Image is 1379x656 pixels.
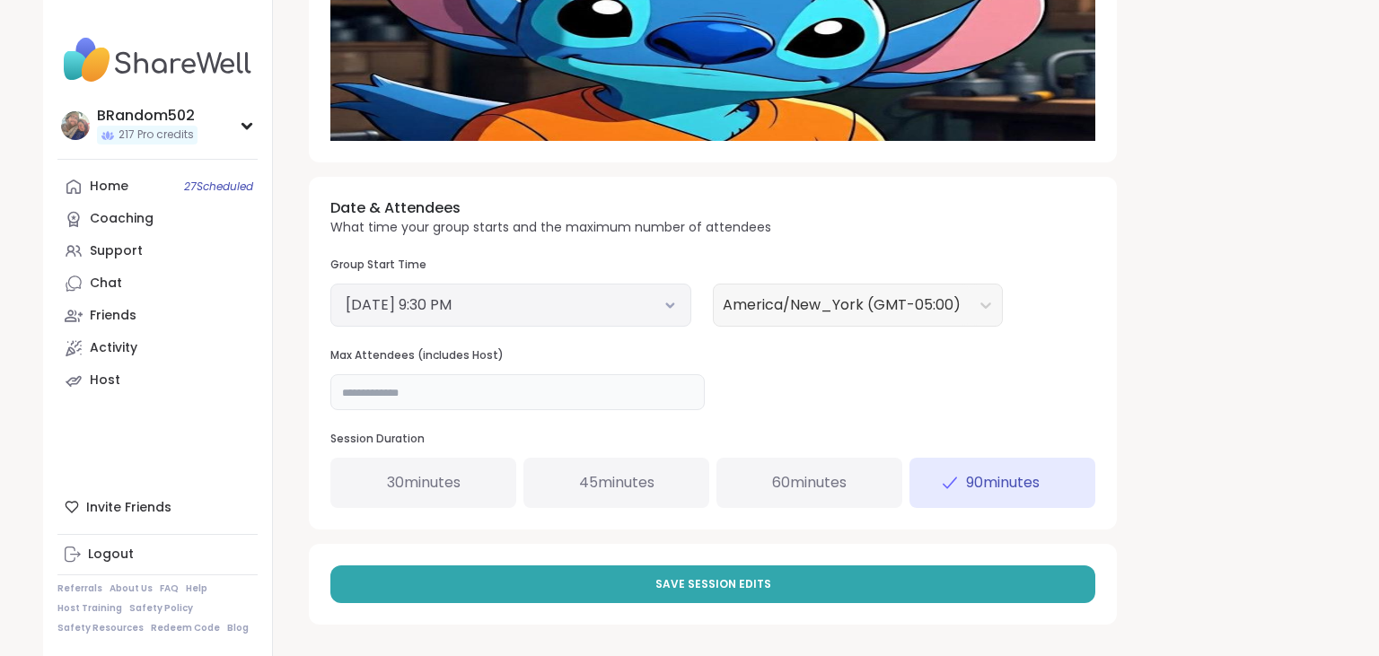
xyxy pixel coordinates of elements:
h3: Session Duration [330,432,1095,447]
div: Home [90,178,128,196]
img: BRandom502 [61,111,90,140]
a: Friends [57,300,258,332]
a: Help [186,582,207,595]
h3: Date & Attendees [330,198,771,218]
a: Coaching [57,203,258,235]
a: Referrals [57,582,102,595]
a: Chat [57,267,258,300]
div: Host [90,372,120,389]
span: Save Session Edits [655,576,771,592]
div: Logout [88,546,134,564]
span: 45 minutes [579,472,654,494]
div: Friends [90,307,136,325]
a: Blog [227,622,249,634]
a: About Us [110,582,153,595]
span: 30 minutes [387,472,461,494]
button: Save Session Edits [330,565,1095,603]
a: Host [57,364,258,397]
div: Support [90,242,143,260]
a: Redeem Code [151,622,220,634]
h3: Max Attendees (includes Host) [330,348,705,363]
span: 90 minutes [966,472,1040,494]
img: ShareWell Nav Logo [57,29,258,92]
a: Safety Policy [129,602,193,615]
h3: Group Start Time [330,258,691,273]
a: Host Training [57,602,122,615]
p: What time your group starts and the maximum number of attendees [330,219,771,237]
a: Activity [57,332,258,364]
span: 60 minutes [772,472,847,494]
div: Invite Friends [57,491,258,523]
a: Support [57,235,258,267]
a: FAQ [160,582,179,595]
a: Logout [57,538,258,571]
div: Activity [90,339,137,357]
a: Home27Scheduled [57,171,258,203]
div: BRandom502 [97,106,198,126]
span: 27 Scheduled [184,179,253,194]
div: Coaching [90,210,154,228]
a: Safety Resources [57,622,144,634]
div: Chat [90,275,122,293]
span: 217 Pro credits [119,127,194,143]
button: [DATE] 9:30 PM [346,294,676,316]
